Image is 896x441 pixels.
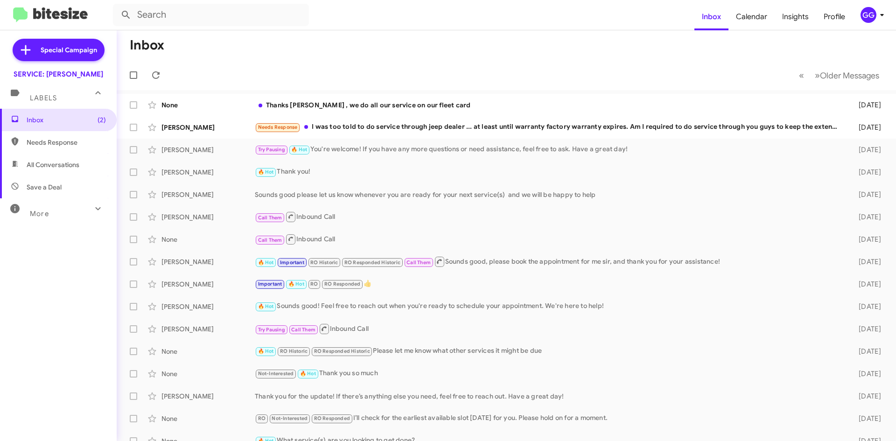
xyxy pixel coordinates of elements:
[258,124,298,130] span: Needs Response
[775,3,816,30] a: Insights
[258,281,282,287] span: Important
[255,190,844,199] div: Sounds good please let us know whenever you are ready for your next service(s) and we will be hap...
[255,100,844,110] div: Thanks [PERSON_NAME] , we do all our service on our fleet card
[694,3,728,30] a: Inbox
[853,7,886,23] button: GG
[13,39,105,61] a: Special Campaign
[861,7,876,23] div: GG
[161,392,255,401] div: [PERSON_NAME]
[300,371,316,377] span: 🔥 Hot
[844,257,889,266] div: [DATE]
[27,115,106,125] span: Inbox
[844,392,889,401] div: [DATE]
[255,413,844,424] div: I’ll check for the earliest available slot [DATE] for you. Please hold on for a moment.
[728,3,775,30] a: Calendar
[314,415,350,421] span: RO Responded
[258,237,282,243] span: Call Them
[258,259,274,266] span: 🔥 Hot
[799,70,804,81] span: «
[27,182,62,192] span: Save a Deal
[844,347,889,356] div: [DATE]
[255,122,844,133] div: I was too told to do service through jeep dealer ... at least until warranty factory warranty exp...
[255,144,844,155] div: You're welcome! If you have any more questions or need assistance, feel free to ask. Have a great...
[161,168,255,177] div: [PERSON_NAME]
[844,302,889,311] div: [DATE]
[255,167,844,177] div: Thank you!
[794,66,885,85] nav: Page navigation example
[258,327,285,333] span: Try Pausing
[258,348,274,354] span: 🔥 Hot
[844,100,889,110] div: [DATE]
[161,280,255,289] div: [PERSON_NAME]
[161,100,255,110] div: None
[272,415,308,421] span: Not-Interested
[280,259,304,266] span: Important
[41,45,97,55] span: Special Campaign
[161,257,255,266] div: [PERSON_NAME]
[258,147,285,153] span: Try Pausing
[30,94,57,102] span: Labels
[258,169,274,175] span: 🔥 Hot
[280,348,308,354] span: RO Historic
[310,281,318,287] span: RO
[255,279,844,289] div: 👍
[258,303,274,309] span: 🔥 Hot
[844,324,889,334] div: [DATE]
[288,281,304,287] span: 🔥 Hot
[161,212,255,222] div: [PERSON_NAME]
[844,123,889,132] div: [DATE]
[258,415,266,421] span: RO
[258,371,294,377] span: Not-Interested
[844,369,889,378] div: [DATE]
[844,414,889,423] div: [DATE]
[255,323,844,335] div: Inbound Call
[816,3,853,30] a: Profile
[844,235,889,244] div: [DATE]
[161,347,255,356] div: None
[161,190,255,199] div: [PERSON_NAME]
[793,66,810,85] button: Previous
[844,145,889,154] div: [DATE]
[844,190,889,199] div: [DATE]
[255,368,844,379] div: Thank you so much
[258,215,282,221] span: Call Them
[161,235,255,244] div: None
[30,210,49,218] span: More
[161,302,255,311] div: [PERSON_NAME]
[255,392,844,401] div: Thank you for the update! If there’s anything else you need, feel free to reach out. Have a great...
[161,369,255,378] div: None
[255,256,844,267] div: Sounds good, please book the appointment for me sir, and thank you for your assistance!
[844,168,889,177] div: [DATE]
[27,160,79,169] span: All Conversations
[314,348,370,354] span: RO Responded Historic
[113,4,309,26] input: Search
[324,281,360,287] span: RO Responded
[809,66,885,85] button: Next
[14,70,103,79] div: SERVICE: [PERSON_NAME]
[161,324,255,334] div: [PERSON_NAME]
[291,147,307,153] span: 🔥 Hot
[844,280,889,289] div: [DATE]
[255,346,844,357] div: Please let me know what other services it might be due
[255,211,844,223] div: Inbound Call
[161,145,255,154] div: [PERSON_NAME]
[161,123,255,132] div: [PERSON_NAME]
[820,70,879,81] span: Older Messages
[844,212,889,222] div: [DATE]
[255,301,844,312] div: Sounds good! Feel free to reach out when you're ready to schedule your appointment. We're here to...
[27,138,106,147] span: Needs Response
[255,233,844,245] div: Inbound Call
[161,414,255,423] div: None
[98,115,106,125] span: (2)
[291,327,315,333] span: Call Them
[815,70,820,81] span: »
[130,38,164,53] h1: Inbox
[406,259,431,266] span: Call Them
[310,259,338,266] span: RO Historic
[344,259,400,266] span: RO Responded Historic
